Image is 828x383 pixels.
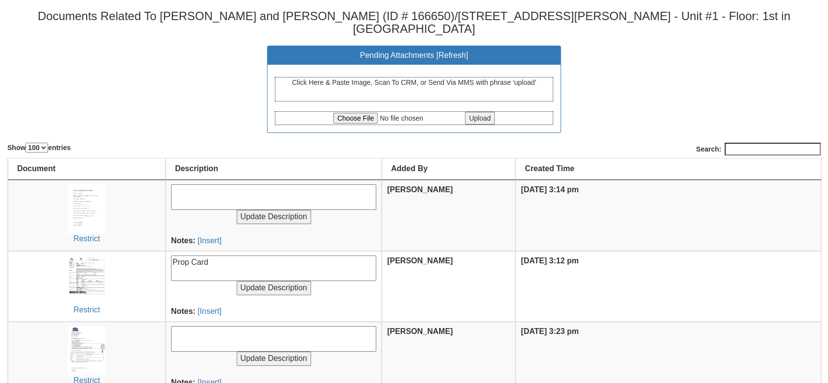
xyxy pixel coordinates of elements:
[237,281,311,295] input: Update Description
[382,158,515,180] th: Added By
[166,158,382,180] th: Description
[171,236,195,245] b: Notes:
[521,185,579,194] b: [DATE] 3:14 pm
[515,158,821,180] th: Created Time
[521,256,579,265] b: [DATE] 3:12 pm
[68,184,105,233] img: uid(148)-b099b7a1-1630-9617-2fb4-fec73defab3b.jpg
[382,251,515,322] th: [PERSON_NAME]
[275,77,553,102] div: Click Here & Paste Image, Scan To CRM, or Send Via MMS with phrase 'upload'
[275,51,553,60] h3: Pending Attachments [ ]
[25,143,48,153] select: Showentries
[7,143,71,153] label: Show entries
[237,352,311,366] input: Update Description
[8,158,166,180] th: Document
[171,307,195,315] b: Notes:
[521,327,579,335] b: [DATE] 3:23 pm
[696,143,821,155] label: Search:
[725,143,821,155] input: Search:
[197,236,221,245] a: [Insert]
[197,307,221,315] a: [Insert]
[465,112,494,125] input: Upload
[68,255,105,305] img: uid(148)-1e85c4b6-6594-da46-477e-ee54d5b8871e.jpg
[382,180,515,251] th: [PERSON_NAME]
[237,210,311,224] input: Update Description
[438,51,466,59] a: Refresh
[73,234,100,243] a: Restrict
[73,306,100,314] a: Restrict
[7,10,821,36] h3: Documents Related To [PERSON_NAME] and [PERSON_NAME] (ID # 166650)/[STREET_ADDRESS][PERSON_NAME] ...
[68,326,105,375] img: uid(148)-7fa53574-4b55-6d96-8e4b-3ff81f5cf105.jpg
